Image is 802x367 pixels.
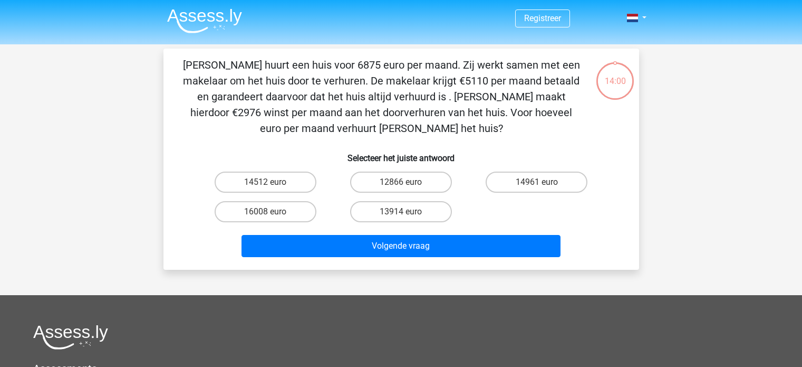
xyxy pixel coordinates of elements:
[33,325,108,350] img: Assessly logo
[350,201,452,222] label: 13914 euro
[486,172,587,193] label: 14961 euro
[595,61,635,88] div: 14:00
[215,172,316,193] label: 14512 euro
[180,145,622,163] h6: Selecteer het juiste antwoord
[167,8,242,33] img: Assessly
[350,172,452,193] label: 12866 euro
[180,57,583,136] p: [PERSON_NAME] huurt een huis voor 6875 euro per maand. Zij werkt samen met een makelaar om het hu...
[241,235,561,257] button: Volgende vraag
[524,13,561,23] a: Registreer
[215,201,316,222] label: 16008 euro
